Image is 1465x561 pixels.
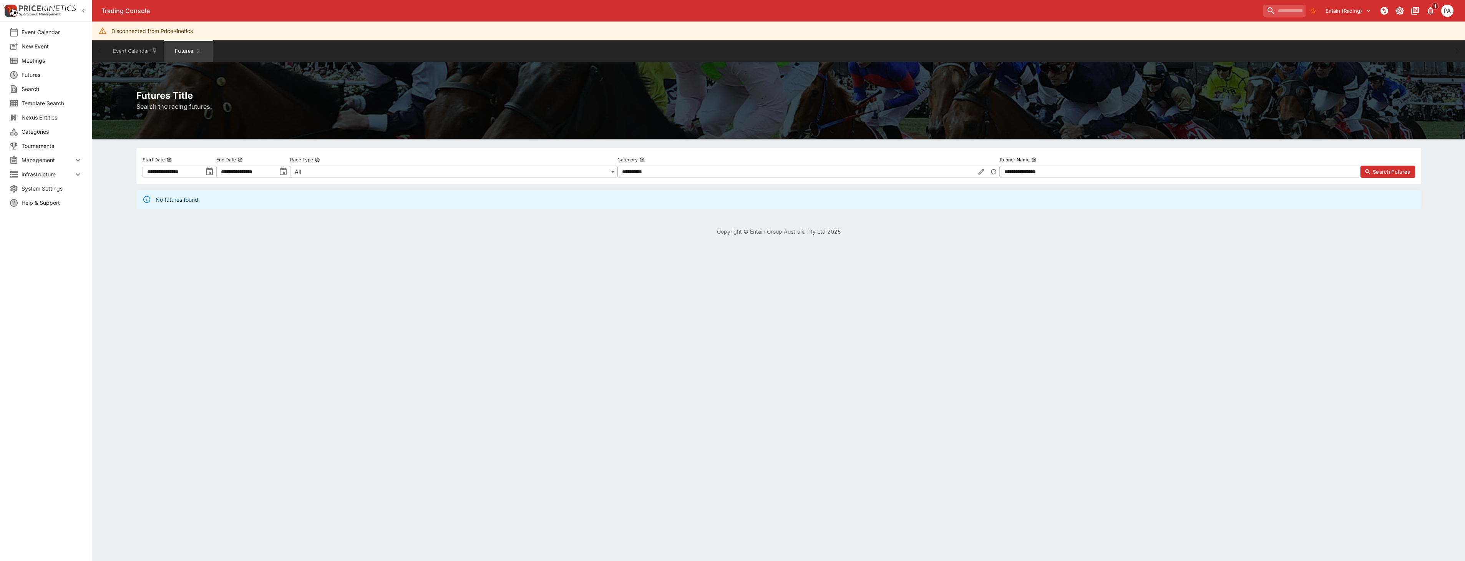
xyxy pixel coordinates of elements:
button: Toggle light/dark mode [1393,4,1407,18]
span: New Event [22,42,83,50]
button: toggle date time picker [202,165,216,179]
span: Management [22,156,73,164]
span: 1 [1431,2,1439,10]
div: Peter Addley [1441,5,1453,17]
p: Copyright © Entain Group Australia Pty Ltd 2025 [92,227,1465,236]
span: Search [22,85,83,93]
button: Peter Addley [1439,2,1456,19]
p: Start Date [143,156,165,163]
button: Start Date [166,157,172,163]
img: PriceKinetics [19,5,76,11]
div: Trading Console [101,7,1260,15]
button: Select Tenant [1321,5,1376,17]
p: Category [617,156,638,163]
span: System Settings [22,184,83,193]
button: Futures [164,40,213,62]
button: toggle date time picker [276,165,290,179]
span: Template Search [22,99,83,107]
button: NOT Connected to PK [1377,4,1391,18]
button: Race Type [315,157,320,163]
span: Nexus Entities [22,113,83,121]
div: No futures found. [156,193,200,207]
span: Futures [22,71,83,79]
span: Search Futures [1373,168,1410,176]
span: Categories [22,128,83,136]
p: End Date [216,156,236,163]
button: Search Futures [1360,166,1415,178]
span: Event Calendar [22,28,83,36]
img: Sportsbook Management [19,13,61,16]
button: Notifications [1424,4,1437,18]
input: search [1263,5,1306,17]
button: End Date [237,157,243,163]
button: Documentation [1408,4,1422,18]
p: Race Type [290,156,313,163]
span: Help & Support [22,199,83,207]
span: Meetings [22,56,83,65]
button: Category [639,157,645,163]
div: All [290,166,618,178]
button: Event Calendar [108,40,162,62]
img: PriceKinetics Logo [2,3,18,18]
button: Edit Category [975,166,987,178]
span: Infrastructure [22,170,73,178]
h6: Search the racing futures. [136,102,1421,111]
button: Reset Category to All Racing [987,166,1000,178]
button: No Bookmarks [1307,5,1319,17]
p: Runner Name [1000,156,1030,163]
span: Tournaments [22,142,83,150]
div: Disconnected from PriceKinetics [111,24,193,38]
button: Runner Name [1031,157,1037,163]
h2: Futures Title [136,90,1421,101]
